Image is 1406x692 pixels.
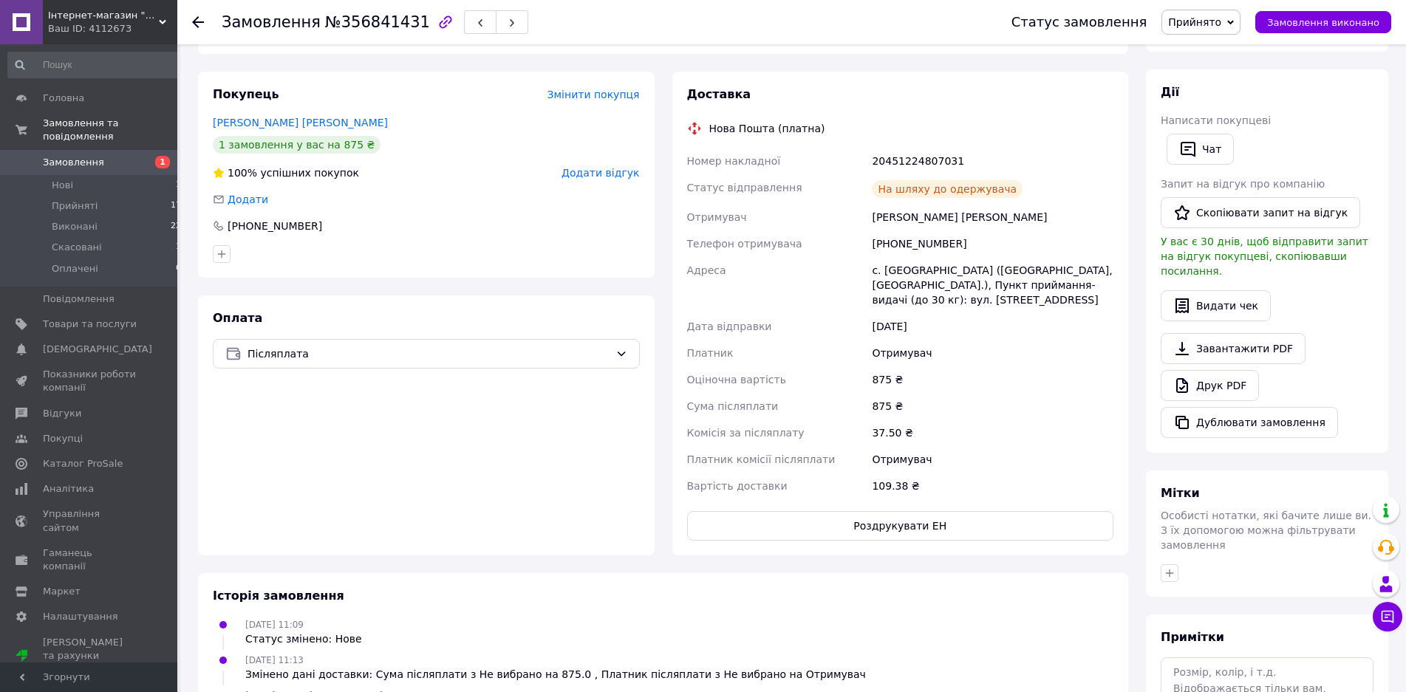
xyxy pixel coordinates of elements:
span: 1 [155,156,170,168]
button: Замовлення виконано [1255,11,1391,33]
div: с. [GEOGRAPHIC_DATA] ([GEOGRAPHIC_DATA], [GEOGRAPHIC_DATA].), Пункт приймання-видачі (до 30 кг): ... [869,257,1116,313]
span: Замовлення виконано [1267,17,1379,28]
span: Вартість доставки [687,480,788,492]
span: 0 [176,262,181,275]
input: Пошук [7,52,182,78]
span: Покупець [213,87,279,101]
span: Доставка [687,87,751,101]
span: Отримувач [687,211,747,223]
div: 109.38 ₴ [869,473,1116,499]
span: Оціночна вартість [687,374,786,386]
div: 875 ₴ [869,366,1116,393]
a: [PERSON_NAME] [PERSON_NAME] [213,117,388,129]
div: Нова Пошта (платна) [706,121,829,136]
span: Маркет [43,585,81,598]
span: Каталог ProSale [43,457,123,470]
span: Статус відправлення [687,182,802,193]
span: Скасовані [52,241,102,254]
span: Написати покупцеві [1161,114,1271,126]
div: Отримувач [869,340,1116,366]
span: Показники роботи компанії [43,368,137,394]
span: Платник [687,347,734,359]
div: Статус замовлення [1011,15,1147,30]
span: 22 [171,220,181,233]
span: Виконані [52,220,98,233]
button: Скопіювати запит на відгук [1161,197,1360,228]
span: Замовлення [222,13,321,31]
div: [PERSON_NAME] [PERSON_NAME] [869,204,1116,230]
span: Оплачені [52,262,98,275]
a: Друк PDF [1161,370,1259,401]
span: Сума післяплати [687,400,779,412]
div: 37.50 ₴ [869,419,1116,446]
button: Видати чек [1161,290,1271,321]
a: Завантажити PDF [1161,333,1306,364]
div: [PHONE_NUMBER] [869,230,1116,257]
div: Повернутися назад [192,15,204,30]
span: Замовлення [43,156,104,169]
span: Історія замовлення [213,589,344,603]
span: Оплата [213,311,262,325]
button: Дублювати замовлення [1161,407,1338,438]
button: Роздрукувати ЕН [687,511,1114,541]
span: Примітки [1161,630,1224,644]
div: Змінено дані доставки: Сума післяплати з Не вибрано на 875.0 , Платник післяплати з Не вибрано на... [245,667,866,682]
div: На шляху до одержувача [872,180,1023,198]
span: Головна [43,92,84,105]
span: Телефон отримувача [687,238,802,250]
div: 875 ₴ [869,393,1116,419]
span: №356841431 [325,13,430,31]
div: Статус змінено: Нове [245,631,362,646]
span: Післяплата [248,346,610,362]
span: Мітки [1161,486,1200,500]
div: Ваш ID: 4112673 [48,22,177,35]
span: Запит на відгук про компанію [1161,178,1325,190]
span: Управління сайтом [43,507,137,534]
div: [PHONE_NUMBER] [226,219,324,233]
div: Отримувач [869,446,1116,473]
span: Дії [1161,85,1179,99]
span: Додати [228,193,268,205]
span: Змінити покупця [547,89,640,100]
span: Адреса [687,264,726,276]
span: [DATE] 11:13 [245,655,304,665]
span: 100% [228,167,257,179]
span: Гаманець компанії [43,547,137,573]
span: Товари та послуги [43,318,137,331]
span: Прийнято [1168,16,1221,28]
div: 20451224807031 [869,148,1116,174]
span: Комісія за післяплату [687,427,805,439]
span: Платник комісії післяплати [687,453,836,465]
span: У вас є 30 днів, щоб відправити запит на відгук покупцеві, скопіювавши посилання. [1161,236,1368,277]
span: Дата відправки [687,321,772,332]
span: 1 [176,179,181,192]
span: [PERSON_NAME] та рахунки [43,636,137,676]
span: Відгуки [43,407,81,420]
span: [DEMOGRAPHIC_DATA] [43,343,152,356]
div: 1 замовлення у вас на 875 ₴ [213,136,380,154]
span: Повідомлення [43,292,115,306]
span: Номер накладної [687,155,781,167]
button: Чат [1167,134,1234,165]
span: Додати відгук [562,167,639,179]
span: Замовлення та повідомлення [43,117,177,143]
span: Особисті нотатки, які бачите лише ви. З їх допомогою можна фільтрувати замовлення [1161,510,1371,551]
span: Прийняті [52,199,98,213]
span: Аналітика [43,482,94,496]
span: 1 [176,241,181,254]
div: [DATE] [869,313,1116,340]
span: 17 [171,199,181,213]
span: Нові [52,179,73,192]
span: Інтернет-магазин "StyleCore" [48,9,159,22]
span: Покупці [43,432,83,445]
div: успішних покупок [213,165,359,180]
button: Чат з покупцем [1373,602,1402,631]
span: Налаштування [43,610,118,623]
span: [DATE] 11:09 [245,620,304,630]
